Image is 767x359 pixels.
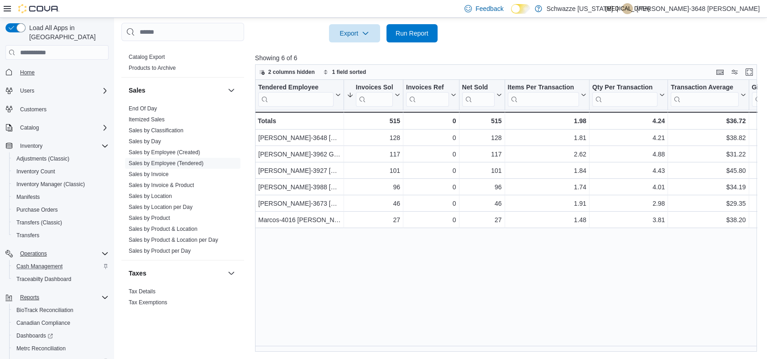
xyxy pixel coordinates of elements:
button: Transaction Average [671,83,746,107]
input: Dark Mode [511,4,530,14]
div: 46 [347,198,400,209]
div: 128 [462,133,501,144]
span: Transfers (Classic) [16,219,62,226]
div: 0 [406,149,456,160]
button: Transfers (Classic) [9,216,112,229]
span: Adjustments (Classic) [13,153,109,164]
span: Sales by Invoice & Product [129,182,194,189]
div: 4.21 [592,133,665,144]
button: Canadian Compliance [9,317,112,329]
button: Taxes [226,268,237,279]
span: Cash Management [16,263,63,270]
a: Itemized Sales [129,116,165,123]
a: Tax Details [129,288,156,295]
span: Metrc Reconciliation [16,345,66,352]
div: 27 [347,215,400,226]
a: Sales by Product [129,215,170,221]
span: Traceabilty Dashboard [13,274,109,285]
span: Catalog Export [129,53,165,61]
div: $29.35 [671,198,746,209]
a: Sales by Product & Location [129,226,198,232]
a: Sales by Invoice [129,171,168,177]
button: 1 field sorted [319,67,370,78]
button: Tendered Employee [258,83,341,107]
span: Canadian Compliance [13,317,109,328]
span: BioTrack Reconciliation [13,305,109,316]
div: 1.84 [507,166,586,177]
div: 101 [347,166,400,177]
span: Sales by Day [129,138,161,145]
span: Transfers [16,232,39,239]
button: Keyboard shortcuts [715,67,725,78]
a: Adjustments (Classic) [13,153,73,164]
div: [PERSON_NAME]-3988 [PERSON_NAME] [258,182,341,193]
a: Sales by Location per Day [129,204,193,210]
div: 128 [347,133,400,144]
button: Home [2,65,112,78]
div: 0 [406,166,456,177]
p: Showing 6 of 6 [255,53,762,62]
div: Items Per Transaction [507,83,579,107]
button: Metrc Reconciliation [9,342,112,355]
div: Qty Per Transaction [592,83,657,107]
span: Feedback [475,4,503,13]
a: BioTrack Reconciliation [13,305,77,316]
button: Manifests [9,191,112,203]
span: Manifests [16,193,40,201]
span: Inventory Manager (Classic) [13,179,109,190]
span: Customers [20,106,47,113]
div: $38.82 [671,133,746,144]
button: Sales [226,85,237,96]
div: $45.80 [671,166,746,177]
span: Metrc Reconciliation [13,343,109,354]
div: Invoices Ref [406,83,449,107]
h3: Taxes [129,269,146,278]
p: Schwazze [US_STATE] [547,3,613,14]
button: Items Per Transaction [507,83,586,107]
span: Users [16,85,109,96]
div: 515 [462,115,501,126]
span: Reports [20,294,39,301]
div: [PERSON_NAME]-3648 [PERSON_NAME] [258,133,341,144]
span: Inventory [20,142,42,150]
span: Cash Management [13,261,109,272]
span: Catalog [16,122,109,133]
button: Users [16,85,38,96]
a: Sales by Product & Location per Day [129,237,218,243]
button: Net Sold [462,83,501,107]
button: Traceabilty Dashboard [9,273,112,286]
button: Invoices Ref [406,83,456,107]
a: Metrc Reconciliation [13,343,69,354]
span: Sales by Product per Day [129,247,191,255]
div: Products [121,52,244,77]
div: 46 [462,198,501,209]
span: Inventory Count [13,166,109,177]
span: Inventory Manager (Classic) [16,181,85,188]
a: Catalog Export [129,54,165,60]
button: BioTrack Reconciliation [9,304,112,317]
button: Transfers [9,229,112,242]
div: 0 [406,198,456,209]
button: Customers [2,103,112,116]
span: 2 columns hidden [268,68,315,76]
a: Cash Management [13,261,66,272]
div: 1.98 [507,115,586,126]
span: Inventory [16,140,109,151]
div: Tyler-3648 Ortiz [622,3,633,14]
div: Tendered Employee [258,83,334,92]
div: 4.01 [592,182,665,193]
div: Sales [121,103,244,260]
span: Sales by Classification [129,127,183,134]
span: BioTrack Reconciliation [16,307,73,314]
button: Invoices Sold [347,83,400,107]
span: Home [16,66,109,78]
div: Taxes [121,286,244,312]
span: Tax Exemptions [129,299,167,306]
span: Load All Apps in [GEOGRAPHIC_DATA] [26,23,109,42]
span: Run Report [396,29,428,38]
button: Cash Management [9,260,112,273]
a: Sales by Invoice & Product [129,182,194,188]
a: Traceabilty Dashboard [13,274,75,285]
